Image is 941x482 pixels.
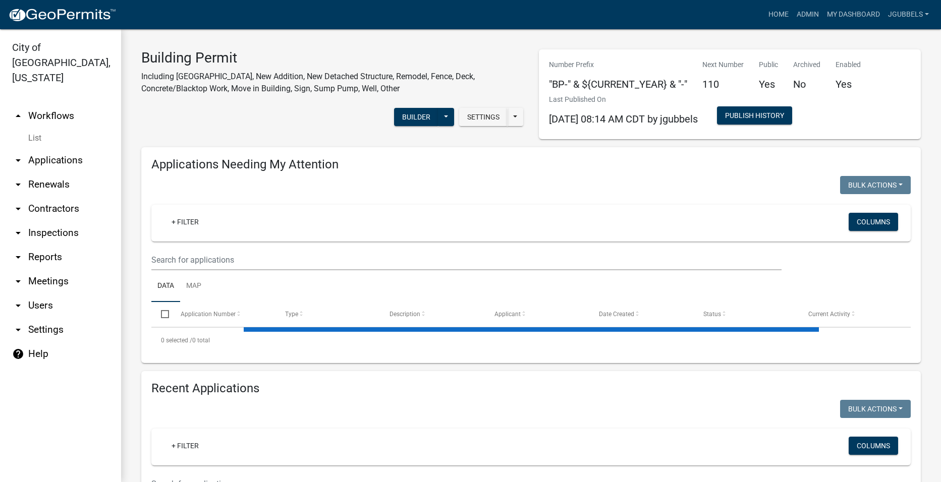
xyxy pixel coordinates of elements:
[12,178,24,191] i: arrow_drop_down
[884,5,933,24] a: jgubbels
[390,311,420,318] span: Description
[694,302,798,326] datatable-header-cell: Status
[549,78,687,90] h5: "BP-" & ${CURRENT_YEAR} & "-"
[151,270,180,303] a: Data
[759,59,778,70] p: Public
[394,108,438,126] button: Builder
[849,213,898,231] button: Columns
[793,78,820,90] h5: No
[151,157,911,172] h4: Applications Needing My Attention
[840,176,911,194] button: Bulk Actions
[12,324,24,336] i: arrow_drop_down
[823,5,884,24] a: My Dashboard
[717,112,792,120] wm-modal-confirm: Workflow Publish History
[180,270,207,303] a: Map
[459,108,508,126] button: Settings
[549,94,698,105] p: Last Published On
[759,78,778,90] h5: Yes
[12,299,24,312] i: arrow_drop_down
[836,59,861,70] p: Enabled
[799,302,903,326] datatable-header-cell: Current Activity
[549,113,698,125] span: [DATE] 08:14 AM CDT by jgubbels
[12,203,24,215] i: arrow_drop_down
[793,5,823,24] a: Admin
[549,59,687,70] p: Number Prefix
[285,311,298,318] span: Type
[12,227,24,239] i: arrow_drop_down
[163,437,207,455] a: + Filter
[702,59,744,70] p: Next Number
[589,302,694,326] datatable-header-cell: Date Created
[717,106,792,125] button: Publish History
[764,5,793,24] a: Home
[12,275,24,287] i: arrow_drop_down
[171,302,275,326] datatable-header-cell: Application Number
[151,250,782,270] input: Search for applications
[702,78,744,90] h5: 110
[793,59,820,70] p: Archived
[151,302,171,326] datatable-header-cell: Select
[141,71,524,95] p: Including [GEOGRAPHIC_DATA], New Addition, New Detached Structure, Remodel, Fence, Deck, Concrete...
[163,213,207,231] a: + Filter
[485,302,589,326] datatable-header-cell: Applicant
[808,311,850,318] span: Current Activity
[161,337,192,344] span: 0 selected /
[151,381,911,396] h4: Recent Applications
[836,78,861,90] h5: Yes
[12,348,24,360] i: help
[151,328,911,353] div: 0 total
[380,302,484,326] datatable-header-cell: Description
[703,311,721,318] span: Status
[840,400,911,418] button: Bulk Actions
[181,311,236,318] span: Application Number
[275,302,380,326] datatable-header-cell: Type
[12,251,24,263] i: arrow_drop_down
[849,437,898,455] button: Columns
[12,154,24,166] i: arrow_drop_down
[599,311,634,318] span: Date Created
[494,311,521,318] span: Applicant
[12,110,24,122] i: arrow_drop_up
[141,49,524,67] h3: Building Permit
